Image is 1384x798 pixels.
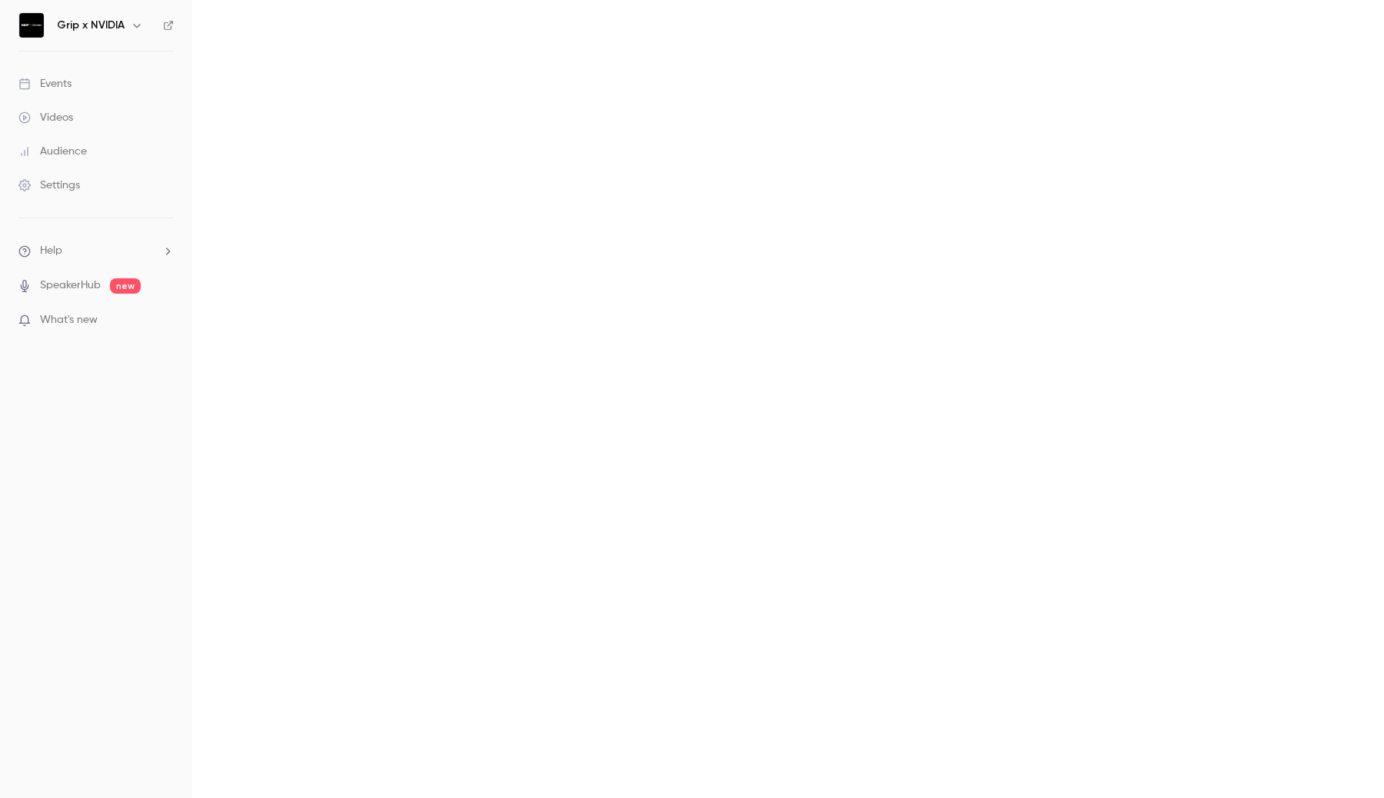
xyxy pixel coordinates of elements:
a: SpeakerHub [40,278,101,294]
span: Help [40,243,62,259]
span: What's new [40,312,98,328]
li: help-dropdown-opener [18,243,174,259]
div: Videos [18,110,73,125]
h6: Grip x NVIDIA [57,18,125,33]
span: new [110,278,141,294]
div: Settings [18,178,80,193]
img: Grip x NVIDIA [19,13,44,38]
div: Events [18,76,72,91]
div: Audience [18,144,87,159]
